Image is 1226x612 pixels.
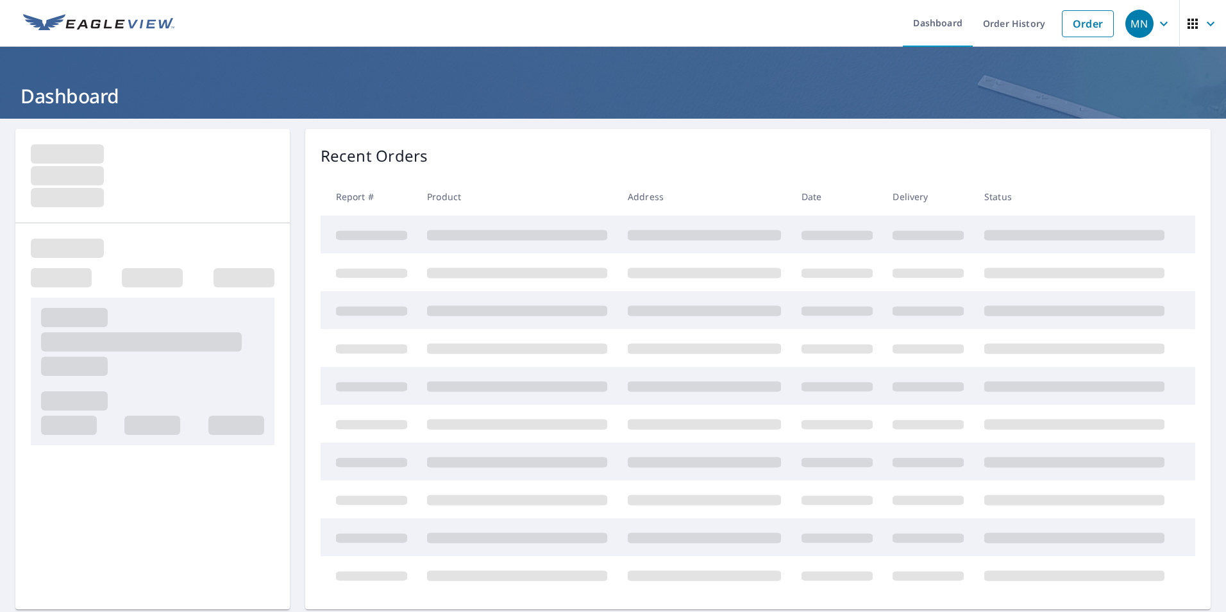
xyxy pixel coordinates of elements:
th: Address [617,178,791,216]
a: Order [1062,10,1114,37]
th: Date [791,178,883,216]
p: Recent Orders [321,144,428,167]
h1: Dashboard [15,83,1211,109]
th: Report # [321,178,417,216]
th: Status [974,178,1175,216]
th: Product [417,178,617,216]
div: MN [1125,10,1154,38]
img: EV Logo [23,14,174,33]
th: Delivery [882,178,974,216]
